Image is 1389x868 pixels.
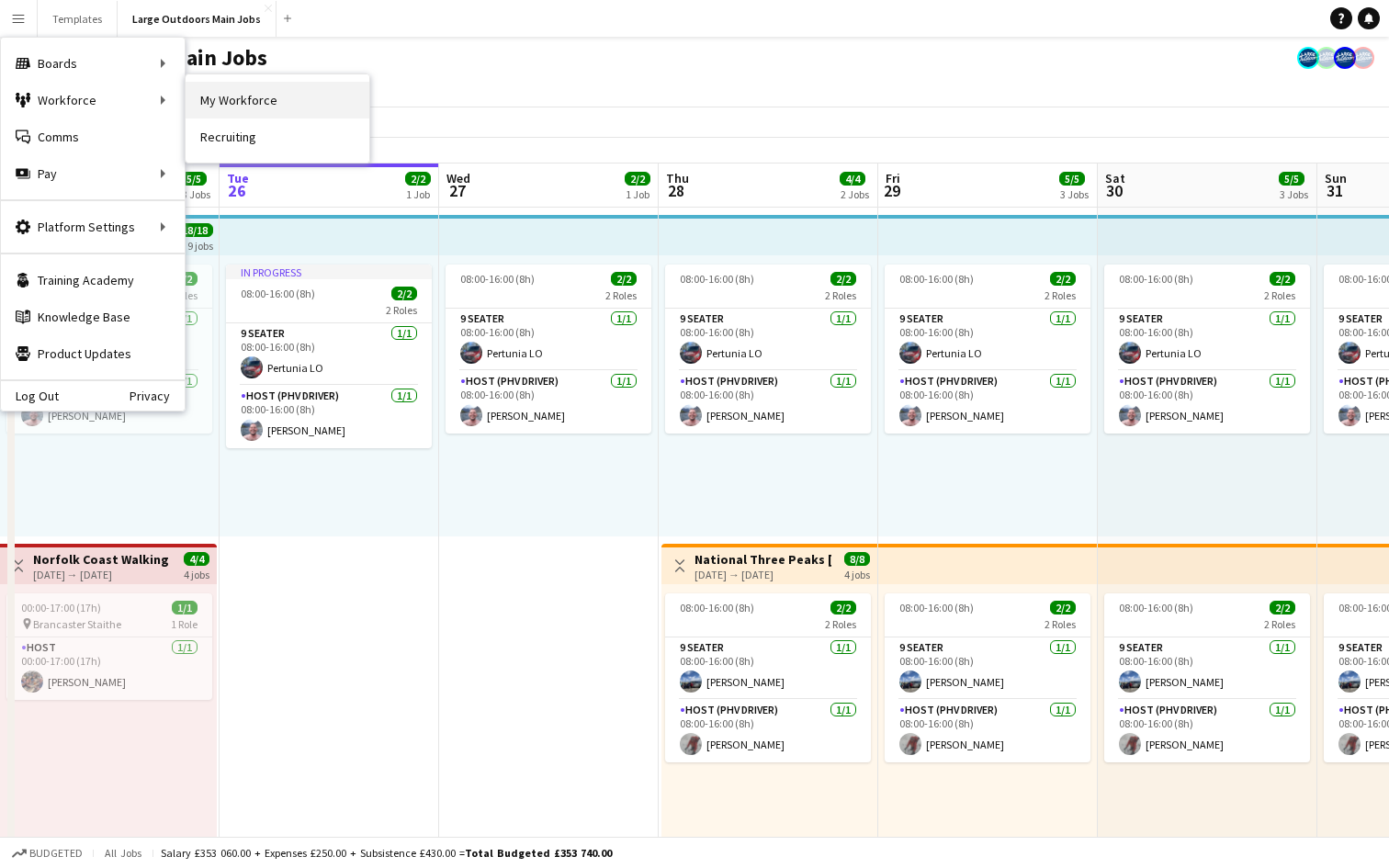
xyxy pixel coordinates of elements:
[1270,272,1295,286] span: 2/2
[885,637,1090,700] app-card-role: 9 Seater1/108:00-16:00 (8h)[PERSON_NAME]
[1105,170,1125,186] span: Sat
[1119,272,1193,286] span: 08:00-16:00 (8h)
[1,209,185,245] div: Platform Settings
[181,172,207,186] span: 5/5
[840,172,865,186] span: 4/4
[1104,637,1310,700] app-card-role: 9 Seater1/108:00-16:00 (8h)[PERSON_NAME]
[611,272,637,286] span: 2/2
[665,371,871,434] app-card-role: Host (PHV Driver)1/108:00-16:00 (8h)[PERSON_NAME]
[465,846,612,860] span: Total Budgeted £353 740.00
[101,846,145,860] span: All jobs
[33,617,121,631] span: Brancaster Staithe
[844,552,870,566] span: 8/8
[1045,288,1076,302] span: 2 Roles
[1,262,185,299] a: Training Academy
[825,617,856,631] span: 2 Roles
[1050,272,1076,286] span: 2/2
[899,272,974,286] span: 08:00-16:00 (8h)
[1325,170,1347,186] span: Sun
[182,187,210,201] div: 3 Jobs
[1045,617,1076,631] span: 2 Roles
[1060,187,1089,201] div: 3 Jobs
[9,843,85,863] button: Budgeted
[830,272,856,286] span: 2/2
[830,601,856,614] span: 2/2
[886,170,900,186] span: Fri
[885,371,1090,434] app-card-role: Host (PHV Driver)1/108:00-16:00 (8h)[PERSON_NAME]
[227,170,249,186] span: Tue
[1104,371,1310,434] app-card-role: Host (PHV Driver)1/108:00-16:00 (8h)[PERSON_NAME]
[184,566,209,581] div: 4 jobs
[666,170,689,186] span: Thu
[1102,180,1125,201] span: 30
[1264,288,1295,302] span: 2 Roles
[694,551,831,568] h3: National Three Peaks [DATE]
[186,82,369,118] a: My Workforce
[605,288,637,302] span: 2 Roles
[1280,187,1308,201] div: 3 Jobs
[176,223,213,237] span: 18/18
[226,265,432,448] div: In progress08:00-16:00 (8h)2/22 Roles9 Seater1/108:00-16:00 (8h)Pertunia LOHost (PHV Driver)1/108...
[226,265,432,279] div: In progress
[899,601,974,614] span: 08:00-16:00 (8h)
[665,265,871,434] app-job-card: 08:00-16:00 (8h)2/22 Roles9 Seater1/108:00-16:00 (8h)Pertunia LOHost (PHV Driver)1/108:00-16:00 (...
[118,1,277,37] button: Large Outdoors Main Jobs
[1270,601,1295,614] span: 2/2
[844,566,870,581] div: 4 jobs
[446,371,651,434] app-card-role: Host (PHV Driver)1/108:00-16:00 (8h)[PERSON_NAME]
[1,82,185,118] div: Workforce
[885,309,1090,371] app-card-role: 9 Seater1/108:00-16:00 (8h)Pertunia LO
[241,287,315,300] span: 08:00-16:00 (8h)
[680,601,754,614] span: 08:00-16:00 (8h)
[226,323,432,386] app-card-role: 9 Seater1/108:00-16:00 (8h)Pertunia LO
[885,700,1090,762] app-card-role: Host (PHV Driver)1/108:00-16:00 (8h)[PERSON_NAME]
[694,568,831,581] div: [DATE] → [DATE]
[6,593,212,700] app-job-card: 00:00-17:00 (17h)1/1 Brancaster Staithe1 RoleHost1/100:00-17:00 (17h)[PERSON_NAME]
[446,309,651,371] app-card-role: 9 Seater1/108:00-16:00 (8h)Pertunia LO
[665,593,871,762] app-job-card: 08:00-16:00 (8h)2/22 Roles9 Seater1/108:00-16:00 (8h)[PERSON_NAME]Host (PHV Driver)1/108:00-16:00...
[1297,47,1319,69] app-user-avatar: Large Outdoors Office
[184,552,209,566] span: 4/4
[825,288,856,302] span: 2 Roles
[172,601,198,614] span: 1/1
[446,170,470,186] span: Wed
[1316,47,1338,69] app-user-avatar: Large Outdoors Office
[1334,47,1356,69] app-user-avatar: Large Outdoors Office
[391,287,417,300] span: 2/2
[460,272,535,286] span: 08:00-16:00 (8h)
[444,180,470,201] span: 27
[1104,265,1310,434] app-job-card: 08:00-16:00 (8h)2/22 Roles9 Seater1/108:00-16:00 (8h)Pertunia LOHost (PHV Driver)1/108:00-16:00 (...
[1059,172,1085,186] span: 5/5
[665,637,871,700] app-card-role: 9 Seater1/108:00-16:00 (8h)[PERSON_NAME]
[1,45,185,82] div: Boards
[625,172,650,186] span: 2/2
[680,272,754,286] span: 08:00-16:00 (8h)
[1104,700,1310,762] app-card-role: Host (PHV Driver)1/108:00-16:00 (8h)[PERSON_NAME]
[626,187,649,201] div: 1 Job
[130,389,185,403] a: Privacy
[1104,593,1310,762] div: 08:00-16:00 (8h)2/22 Roles9 Seater1/108:00-16:00 (8h)[PERSON_NAME]Host (PHV Driver)1/108:00-16:00...
[38,1,118,37] button: Templates
[446,265,651,434] app-job-card: 08:00-16:00 (8h)2/22 Roles9 Seater1/108:00-16:00 (8h)Pertunia LOHost (PHV Driver)1/108:00-16:00 (...
[1,389,59,403] a: Log Out
[665,309,871,371] app-card-role: 9 Seater1/108:00-16:00 (8h)Pertunia LO
[224,180,249,201] span: 26
[33,568,170,581] div: [DATE] → [DATE]
[1279,172,1304,186] span: 5/5
[171,617,198,631] span: 1 Role
[29,847,83,860] span: Budgeted
[1119,601,1193,614] span: 08:00-16:00 (8h)
[883,180,900,201] span: 29
[33,551,170,568] h3: Norfolk Coast Walking Weekend (3 nights)
[1322,180,1347,201] span: 31
[1050,601,1076,614] span: 2/2
[663,180,689,201] span: 28
[885,593,1090,762] app-job-card: 08:00-16:00 (8h)2/22 Roles9 Seater1/108:00-16:00 (8h)[PERSON_NAME]Host (PHV Driver)1/108:00-16:00...
[6,637,212,700] app-card-role: Host1/100:00-17:00 (17h)[PERSON_NAME]
[1352,47,1374,69] app-user-avatar: Large Outdoors Office
[841,187,869,201] div: 2 Jobs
